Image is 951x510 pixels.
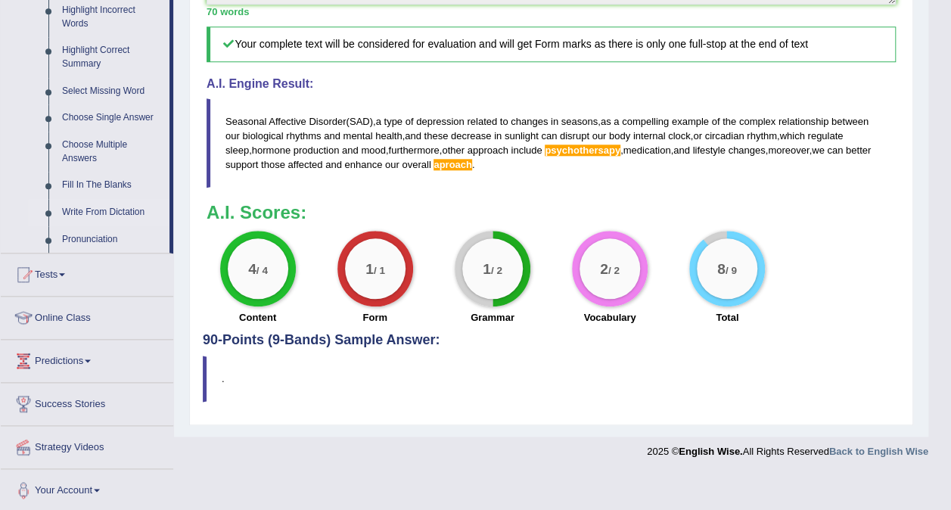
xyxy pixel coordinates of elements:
[55,172,169,199] a: Fill In The Blanks
[545,145,620,156] span: Possible spelling mistake found. (did you mean: psychotherapy)
[647,437,928,459] div: 2025 © All Rights Reserved
[505,130,539,141] span: sunlight
[225,145,249,156] span: sleep
[609,130,630,141] span: body
[827,145,843,156] span: can
[406,116,414,127] span: of
[723,116,736,127] span: the
[623,145,671,156] span: medication
[294,145,340,156] span: production
[434,159,472,170] span: Possible spelling mistake found. (did you mean: approach)
[500,116,508,127] span: to
[541,130,557,141] span: can
[1,297,173,334] a: Online Class
[614,116,619,127] span: a
[342,145,359,156] span: and
[483,260,491,277] big: 1
[442,145,465,156] span: other
[207,26,896,62] h5: Your complete text will be considered for evaluation and will get Form marks as there is only one...
[252,145,291,156] span: hormone
[779,116,829,127] span: relationship
[471,310,514,325] label: Grammar
[207,77,896,91] h4: A.I. Engine Result:
[55,226,169,253] a: Pronunciation
[467,116,497,127] span: related
[203,356,900,402] blockquote: .
[1,383,173,421] a: Success Stories
[55,104,169,132] a: Choose Single Answer
[1,469,173,507] a: Your Account
[717,260,726,277] big: 8
[269,116,306,127] span: Affective
[416,116,465,127] span: depression
[55,37,169,77] a: Highlight Correct Summary
[807,130,843,141] span: regulate
[207,98,896,188] blockquote: ( ), , , , , , , , , , , , .
[812,145,825,156] span: we
[600,260,608,277] big: 2
[679,446,742,457] strong: English Wise.
[583,310,636,325] label: Vocabulary
[375,130,402,141] span: health
[225,116,266,127] span: Seasonal
[350,116,370,127] span: SAD
[1,426,173,464] a: Strategy Videos
[325,159,342,170] span: and
[601,116,611,127] span: as
[739,116,775,127] span: complex
[561,116,598,127] span: seasons
[388,145,439,156] span: furthermore
[207,5,896,19] div: 70 words
[225,159,258,170] span: support
[225,130,240,141] span: our
[728,145,765,156] span: changes
[829,446,928,457] a: Back to English Wise
[55,78,169,105] a: Select Missing Word
[831,116,869,127] span: between
[385,159,399,170] span: our
[324,130,340,141] span: and
[256,264,267,275] small: / 4
[716,310,738,325] label: Total
[405,130,421,141] span: and
[726,264,737,275] small: / 9
[374,264,385,275] small: / 1
[261,159,285,170] span: those
[511,116,548,127] span: changes
[711,116,719,127] span: of
[365,260,374,277] big: 1
[343,130,372,141] span: mental
[55,132,169,172] a: Choose Multiple Answers
[693,130,702,141] span: or
[376,116,381,127] span: a
[551,116,558,127] span: in
[779,130,804,141] span: which
[286,130,321,141] span: rhythms
[673,145,690,156] span: and
[1,340,173,378] a: Predictions
[608,264,620,275] small: / 2
[846,145,871,156] span: better
[747,130,777,141] span: rhythm
[362,310,387,325] label: Form
[668,130,691,141] span: clock
[592,130,606,141] span: our
[468,145,508,156] span: approach
[560,130,589,141] span: disrupt
[633,130,666,141] span: internal
[402,159,430,170] span: overall
[309,116,346,127] span: Disorder
[622,116,669,127] span: compelling
[672,116,709,127] span: example
[1,253,173,291] a: Tests
[451,130,491,141] span: decrease
[424,130,448,141] span: these
[491,264,502,275] small: / 2
[494,130,502,141] span: in
[239,310,276,325] label: Content
[287,159,322,170] span: affected
[242,130,283,141] span: biological
[248,260,256,277] big: 4
[207,202,306,222] b: A.I. Scores:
